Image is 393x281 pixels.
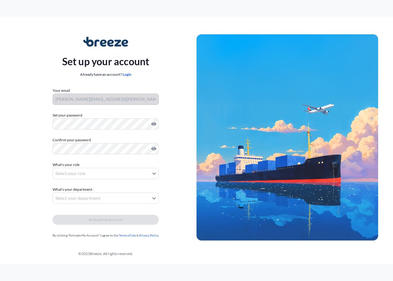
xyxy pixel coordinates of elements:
p: Set up your account [62,54,149,69]
label: Confirm your password [53,137,159,143]
span: Select your department [55,195,100,201]
a: Privacy Policy [139,233,159,237]
button: Show password [151,121,156,126]
span: What's your role [53,162,80,168]
div: © 2025 Breeze. All rights reserved. [15,251,196,257]
span: What's your department [53,186,92,193]
span: Select your role [55,170,85,177]
button: Select your role [53,168,159,179]
a: Terms of Use [119,233,136,237]
button: Select your department [53,193,159,204]
div: By clicking "Activate My Account" I agree to the & [53,232,159,238]
span: Activate My Account [89,217,123,223]
input: Your email address [53,94,159,105]
img: Ship illustration [196,34,378,241]
button: Show password [151,146,156,151]
button: Activate My Account [53,215,159,225]
img: Breeze [83,37,128,47]
div: Already have an account? [62,71,149,78]
a: Login [123,72,132,77]
label: Set your password [53,112,159,118]
label: Your email [53,87,70,94]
